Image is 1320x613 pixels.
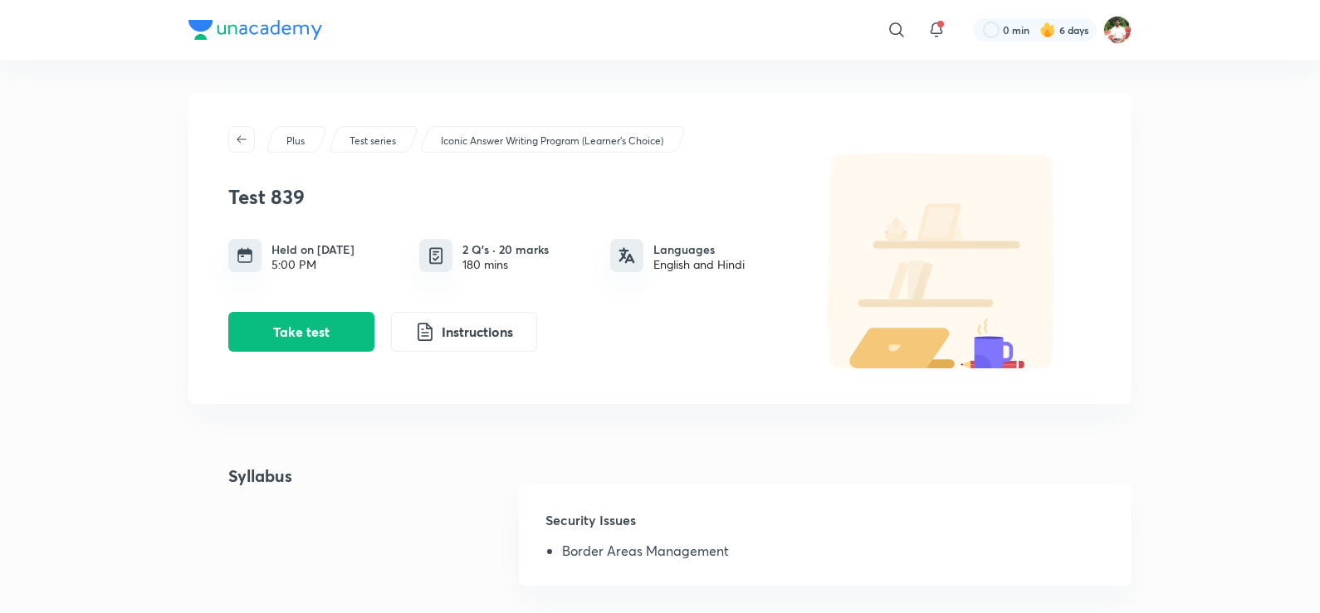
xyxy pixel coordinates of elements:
div: 5:00 PM [271,258,354,271]
a: Test series [347,134,399,148]
img: timing [237,247,253,264]
h3: Test 839 [228,185,785,209]
img: quiz info [426,246,447,266]
a: Iconic Answer Writing Program (Learner's Choice) [438,134,667,148]
p: Test series [350,134,396,148]
img: streak [1039,22,1056,38]
img: Company Logo [188,20,322,40]
div: English and Hindi [653,258,745,271]
h6: Held on [DATE] [271,241,354,258]
button: Instructions [391,312,537,352]
img: languages [618,247,635,264]
img: Shashank Soni [1103,16,1132,44]
h4: Syllabus [188,464,292,605]
li: Border Areas Management [562,543,1105,565]
h6: Languages [653,241,745,258]
h5: Security Issues [545,510,1105,543]
button: Take test [228,312,374,352]
p: Plus [286,134,305,148]
h6: 2 Q’s · 20 marks [462,241,549,258]
img: default [793,153,1092,368]
div: 180 mins [462,258,549,271]
p: Iconic Answer Writing Program (Learner's Choice) [441,134,663,148]
a: Plus [284,134,308,148]
img: instruction [415,322,435,342]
